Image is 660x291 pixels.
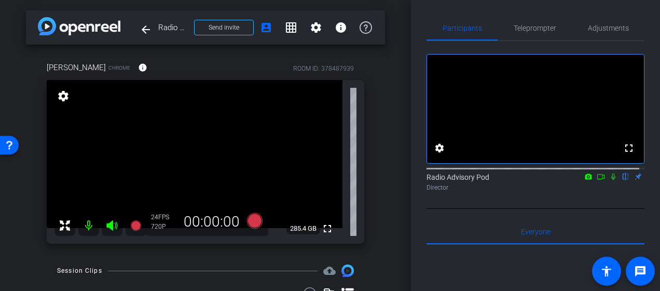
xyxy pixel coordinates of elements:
[194,20,254,35] button: Send invite
[158,17,188,38] span: Radio Advisory 2025 - Q3
[310,21,322,34] mat-icon: settings
[427,172,644,192] div: Radio Advisory Pod
[108,64,130,72] span: Chrome
[138,63,147,72] mat-icon: info
[443,24,482,32] span: Participants
[57,266,102,276] div: Session Clips
[620,171,632,181] mat-icon: flip
[260,21,272,34] mat-icon: account_box
[140,23,152,36] mat-icon: arrow_back
[158,214,169,221] span: FPS
[323,264,336,277] span: Destinations for your clips
[47,62,106,73] span: [PERSON_NAME]
[56,90,71,102] mat-icon: settings
[323,264,336,277] mat-icon: cloud_upload
[151,222,177,231] div: 720P
[209,23,239,32] span: Send invite
[588,24,629,32] span: Adjustments
[433,142,446,154] mat-icon: settings
[38,17,120,35] img: app-logo
[341,264,354,277] img: Session clips
[321,222,334,235] mat-icon: fullscreen
[623,142,635,154] mat-icon: fullscreen
[286,222,320,235] span: 285.4 GB
[151,213,177,221] div: 24
[427,183,644,192] div: Director
[285,21,297,34] mat-icon: grid_on
[335,21,347,34] mat-icon: info
[521,228,551,235] span: Everyone
[293,64,354,73] div: ROOM ID: 378487939
[514,24,556,32] span: Teleprompter
[177,213,246,231] div: 00:00:00
[600,265,613,277] mat-icon: accessibility
[634,265,647,277] mat-icon: message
